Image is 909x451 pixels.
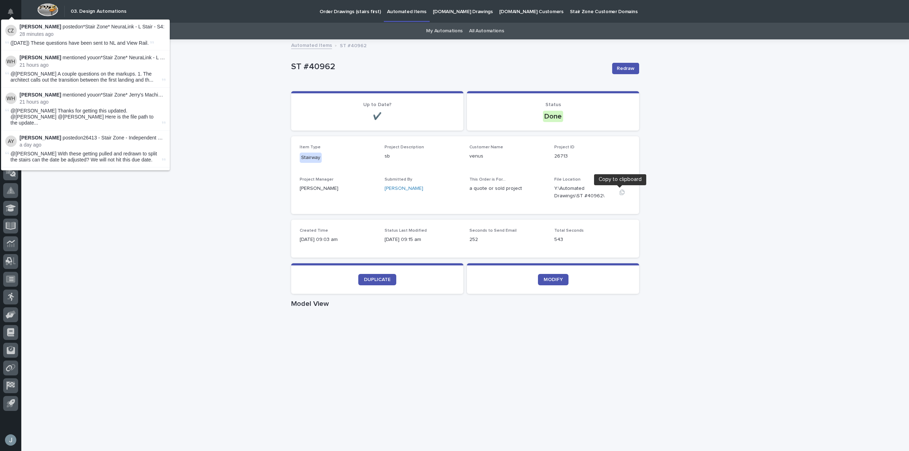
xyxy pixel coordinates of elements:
[385,236,461,243] p: [DATE] 09:15 am
[20,24,61,29] strong: [PERSON_NAME]
[291,62,606,72] p: ST #40962
[20,55,61,60] strong: [PERSON_NAME]
[469,229,517,233] span: Seconds to Send Email
[5,93,17,104] img: Wynne Hochstetler
[300,112,455,121] p: ✔️
[300,145,321,149] span: Item Type
[291,41,332,49] a: Automated Items
[300,153,322,163] div: Stairway
[554,236,631,243] p: 543
[20,135,61,141] strong: [PERSON_NAME]
[11,71,160,83] span: @[PERSON_NAME] A couple questions on the markups. 1. The architect calls out the transition betwe...
[358,274,396,285] a: DUPLICATE
[385,185,423,192] a: [PERSON_NAME]
[364,277,391,282] span: DUPLICATE
[71,9,126,15] h2: 03. Design Automations
[20,62,165,68] p: 21 hours ago
[20,55,165,61] p: mentioned you on *Stair Zone* NeuraLink - L Stair - S4 :
[469,23,504,39] a: All Automations
[385,145,424,149] span: Project Description
[300,185,376,192] p: [PERSON_NAME]
[469,145,503,149] span: Customer Name
[11,151,157,163] span: @[PERSON_NAME] With these getting pulled and redrawn to split the stairs can the date be adjusted...
[3,433,18,447] button: users-avatar
[538,274,568,285] a: MODIFY
[20,99,165,105] p: 21 hours ago
[5,136,17,147] img: Adam Yutzy
[5,56,17,67] img: Wynne Hochstetler
[469,153,546,160] p: venus
[363,102,392,107] span: Up to Date?
[554,229,584,233] span: Total Seconds
[545,102,561,107] span: Status
[617,65,635,72] span: Redraw
[426,23,463,39] a: My Automations
[554,145,575,149] span: Project ID
[300,177,333,182] span: Project Manager
[385,153,461,160] p: sb
[37,3,58,16] img: Workspace Logo
[469,236,546,243] p: 252
[544,277,563,282] span: MODIFY
[469,185,546,192] p: a quote or sold project
[11,40,149,46] span: ([DATE]) These questions have been sent to NL and View Rail.
[385,177,412,182] span: Submitted By
[20,24,165,30] p: posted on *Stair Zone* NeuraLink - L Stair - S4 :
[20,92,61,98] strong: [PERSON_NAME]
[291,299,639,308] h1: Model View
[20,135,165,141] p: posted on 26413 - Stair Zone - Independent Contracting Company - WVU Stair Replacement :
[543,111,563,122] div: Done
[9,9,18,20] div: Notifications
[469,177,506,182] span: This Order is For...
[554,185,614,200] : Y:\Automated Drawings\ST #40962\
[554,177,581,182] span: File Location
[300,236,376,243] p: [DATE] 09:03 am
[612,63,639,74] button: Redraw
[554,153,631,160] p: 26713
[300,229,328,233] span: Created Time
[20,142,165,148] p: a day ago
[385,229,427,233] span: Status Last Modified
[340,41,366,49] p: ST #40962
[3,4,18,19] button: Notifications
[11,108,160,126] span: @[PERSON_NAME] Thanks for getting this updated. @[PERSON_NAME] @[PERSON_NAME] Here is the file pa...
[5,25,17,36] img: Cole Ziegler
[20,92,165,98] p: mentioned you on *Stair Zone* Jerry's Machine & Fab - LCPD Annex - [GEOGRAPHIC_DATA] - REVISED :
[20,31,165,37] p: 28 minutes ago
